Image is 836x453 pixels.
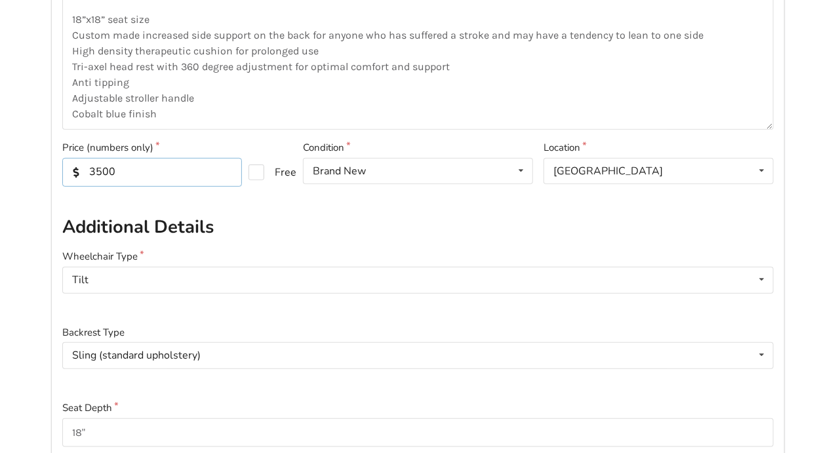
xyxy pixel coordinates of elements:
[62,140,292,155] label: Price (numbers only)
[62,216,774,239] h2: Additional Details
[544,140,774,155] label: Location
[62,401,774,416] label: Seat Depth
[313,166,366,176] div: Brand New
[303,140,533,155] label: Condition
[62,325,774,340] label: Backrest Type
[249,165,286,180] label: Free
[72,350,201,361] div: Sling (standard upholstery)
[62,249,774,264] label: Wheelchair Type
[553,166,663,176] div: [GEOGRAPHIC_DATA]
[72,275,89,285] div: Tilt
